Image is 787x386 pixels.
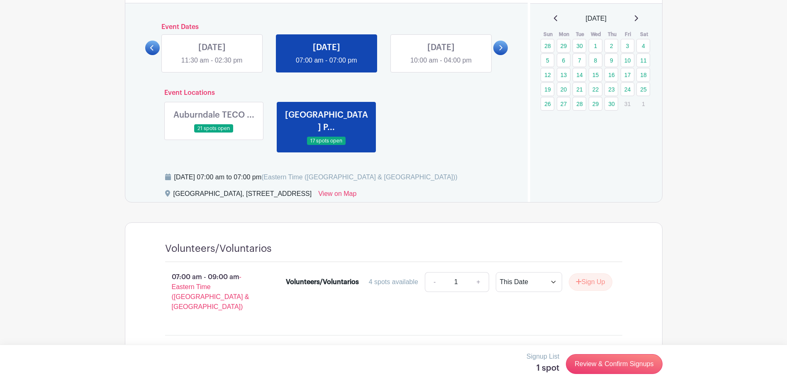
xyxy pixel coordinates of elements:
[604,82,618,96] a: 23
[173,189,312,202] div: [GEOGRAPHIC_DATA], [STREET_ADDRESS]
[541,53,554,67] a: 5
[604,97,618,111] a: 30
[165,243,272,255] h4: Volunteers/Voluntarios
[557,97,570,111] a: 27
[566,354,662,374] a: Review & Confirm Signups
[604,30,620,39] th: Thu
[621,68,634,82] a: 17
[557,53,570,67] a: 6
[158,89,496,97] h6: Event Locations
[604,39,618,53] a: 2
[541,82,554,96] a: 19
[636,30,652,39] th: Sat
[636,68,650,82] a: 18
[369,277,418,287] div: 4 spots available
[557,39,570,53] a: 29
[573,97,586,111] a: 28
[152,269,273,315] p: 07:00 am - 09:00 am
[174,172,458,182] div: [DATE] 07:00 am to 07:00 pm
[589,53,602,67] a: 8
[621,97,634,110] p: 31
[160,23,494,31] h6: Event Dates
[526,363,559,373] h5: 1 spot
[573,53,586,67] a: 7
[569,273,612,291] button: Sign Up
[573,68,586,82] a: 14
[586,14,607,24] span: [DATE]
[261,174,458,181] span: (Eastern Time ([GEOGRAPHIC_DATA] & [GEOGRAPHIC_DATA]))
[540,30,556,39] th: Sun
[589,68,602,82] a: 15
[425,272,444,292] a: -
[541,68,554,82] a: 12
[621,53,634,67] a: 10
[636,39,650,53] a: 4
[286,277,359,287] div: Volunteers/Voluntarios
[589,82,602,96] a: 22
[172,273,249,310] span: - Eastern Time ([GEOGRAPHIC_DATA] & [GEOGRAPHIC_DATA])
[572,30,588,39] th: Tue
[318,189,356,202] a: View on Map
[589,97,602,111] a: 29
[604,53,618,67] a: 9
[541,39,554,53] a: 28
[557,68,570,82] a: 13
[636,53,650,67] a: 11
[468,272,489,292] a: +
[620,30,636,39] th: Fri
[636,82,650,96] a: 25
[526,352,559,362] p: Signup List
[621,82,634,96] a: 24
[589,39,602,53] a: 1
[621,39,634,53] a: 3
[541,97,554,111] a: 26
[573,39,586,53] a: 30
[588,30,604,39] th: Wed
[604,68,618,82] a: 16
[557,82,570,96] a: 20
[556,30,573,39] th: Mon
[636,97,650,110] p: 1
[573,82,586,96] a: 21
